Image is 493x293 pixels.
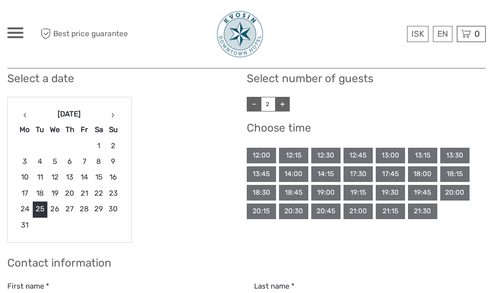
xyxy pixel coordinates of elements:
td: 13 [63,170,77,185]
label: Last name * [254,281,295,292]
div: 17:30 [343,166,373,182]
td: 10 [17,170,33,185]
h3: Contact information [7,256,486,270]
div: 21:30 [408,203,437,219]
div: 19:00 [311,185,341,201]
div: 20:15 [247,203,276,219]
h3: Select a date [7,72,232,85]
div: 19:45 [408,185,437,201]
th: Fr [77,122,92,138]
td: 12 [47,170,63,185]
td: 7 [77,154,92,170]
img: 48-093e29fa-b2a2-476f-8fe8-72743a87ce49_logo_big.jpg [216,10,264,58]
h3: Select number of guests [247,72,486,85]
div: 21:00 [343,203,373,219]
div: 20:00 [440,185,470,201]
div: 13:45 [247,166,276,182]
div: 12:00 [247,148,276,163]
td: 28 [77,202,92,217]
div: 17:45 [376,166,405,182]
button: Open LiveChat chat widget [112,15,124,27]
td: 21 [77,185,92,201]
th: Su [106,122,121,138]
div: 19:15 [343,185,373,201]
td: 1 [92,138,106,154]
td: 19 [47,185,63,201]
td: 3 [17,154,33,170]
div: 21:15 [376,203,405,219]
div: 18:00 [408,166,437,182]
td: 9 [106,154,121,170]
div: 13:00 [376,148,405,163]
td: 27 [63,202,77,217]
label: First name * [7,281,49,292]
a: + [275,97,290,112]
td: 5 [47,154,63,170]
td: 6 [63,154,77,170]
td: 2 [106,138,121,154]
span: Best price guarantee [38,26,128,42]
td: 15 [92,170,106,185]
div: 13:15 [408,148,437,163]
h3: Choose time [247,121,486,135]
th: [DATE] [33,106,106,122]
span: ISK [411,29,424,39]
div: 19:30 [376,185,405,201]
td: 16 [106,170,121,185]
td: 24 [17,202,33,217]
th: We [47,122,63,138]
div: 18:45 [279,185,308,201]
th: Th [63,122,77,138]
span: 0 [473,29,481,39]
div: 12:45 [343,148,373,163]
td: 22 [92,185,106,201]
td: 26 [47,202,63,217]
div: 12:30 [311,148,341,163]
div: EN [433,26,452,42]
td: 4 [33,154,47,170]
td: 25 [33,202,47,217]
th: Tu [33,122,47,138]
div: 12:15 [279,148,308,163]
div: 13:30 [440,148,470,163]
th: Sa [92,122,106,138]
div: 14:15 [311,166,341,182]
td: 8 [92,154,106,170]
a: - [247,97,261,112]
div: 20:30 [279,203,308,219]
div: 14:00 [279,166,308,182]
td: 17 [17,185,33,201]
th: Mo [17,122,33,138]
td: 20 [63,185,77,201]
td: 18 [33,185,47,201]
p: We're away right now. Please check back later! [14,17,110,25]
td: 23 [106,185,121,201]
td: 29 [92,202,106,217]
td: 11 [33,170,47,185]
div: 18:30 [247,185,276,201]
td: 30 [106,202,121,217]
div: 18:15 [440,166,470,182]
td: 14 [77,170,92,185]
div: 20:45 [311,203,341,219]
td: 31 [17,217,33,233]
